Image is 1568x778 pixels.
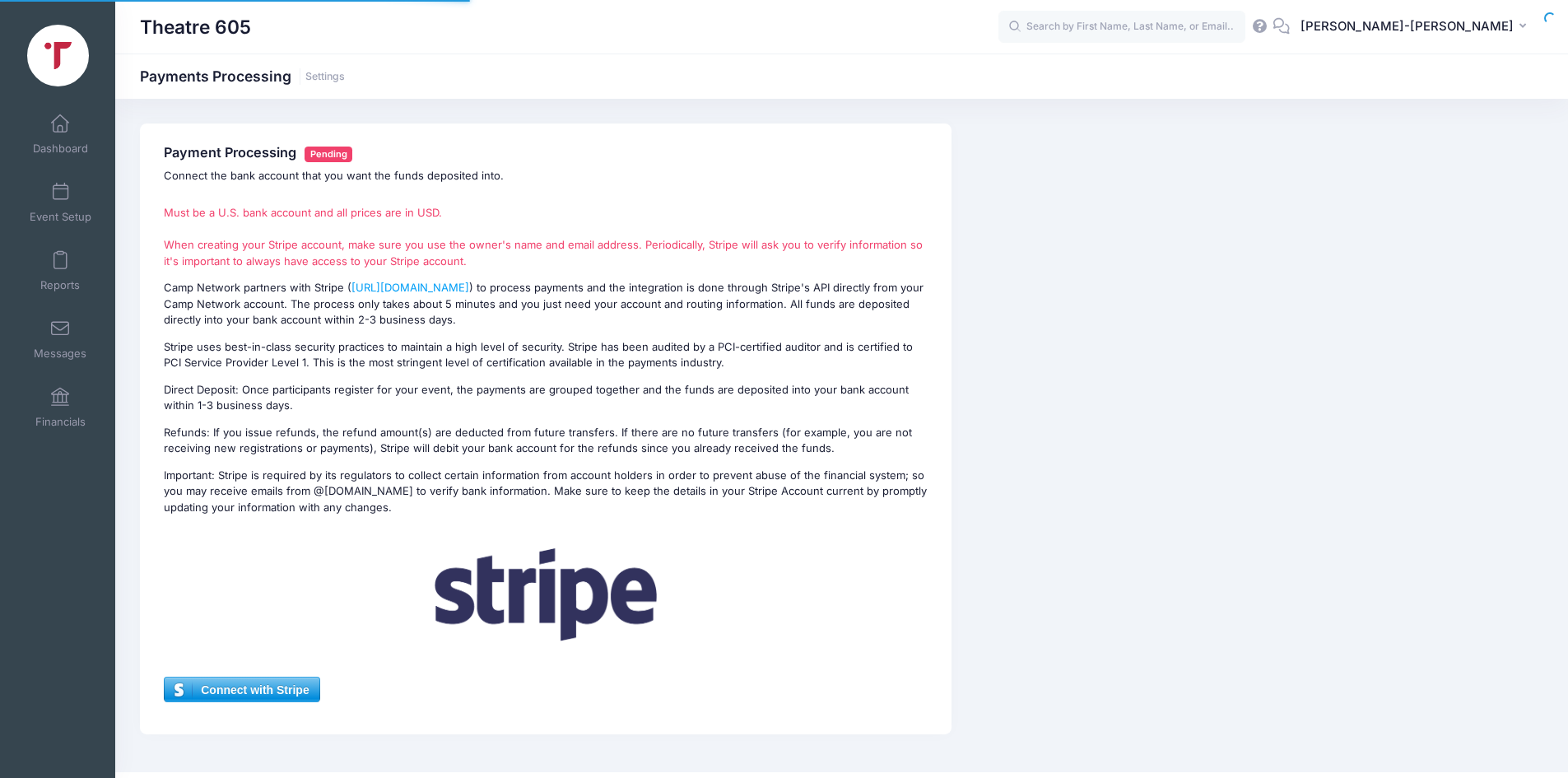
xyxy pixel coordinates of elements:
a: Connect with Stripe [164,677,319,701]
span: Pending [305,147,352,162]
p: Important: Stripe is required by its regulators to collect certain information from account holde... [164,468,928,516]
h1: Payments Processing [140,68,345,85]
span: Financials [35,415,86,429]
a: Event Setup [21,174,100,231]
h4: Payment Processing [164,145,928,162]
a: Dashboard [21,105,100,163]
input: Search by First Name, Last Name, or Email... [998,11,1245,44]
p: Must be a U.S. bank account and all prices are in USD. When creating your Stripe account, make su... [164,205,928,269]
img: Theatre 605 [27,25,89,86]
span: [PERSON_NAME]-[PERSON_NAME] [1300,17,1514,35]
p: Connect the bank account that you want the funds deposited into. [164,168,928,184]
button: [PERSON_NAME]-[PERSON_NAME] [1290,8,1543,46]
span: Reports [40,278,80,292]
a: Financials [21,379,100,436]
img: Stripe Logo [402,526,690,664]
span: Dashboard [33,142,88,156]
span: Event Setup [30,210,91,224]
a: Settings [305,71,345,83]
a: [URL][DOMAIN_NAME] [351,281,469,294]
span: Messages [34,347,86,361]
p: Camp Network partners with Stripe ( ) to process payments and the integration is done through Str... [164,280,928,328]
p: Stripe uses best-in-class security practices to maintain a high level of security. Stripe has bee... [164,339,928,371]
p: Direct Deposit: Once participants register for your event, the payments are grouped together and ... [164,382,928,414]
h1: Theatre 605 [140,8,251,46]
a: Reports [21,242,100,300]
p: Refunds: If you issue refunds, the refund amount(s) are deducted from future transfers. If there ... [164,425,928,457]
span: Connect with Stripe [165,678,319,702]
a: Messages [21,310,100,368]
